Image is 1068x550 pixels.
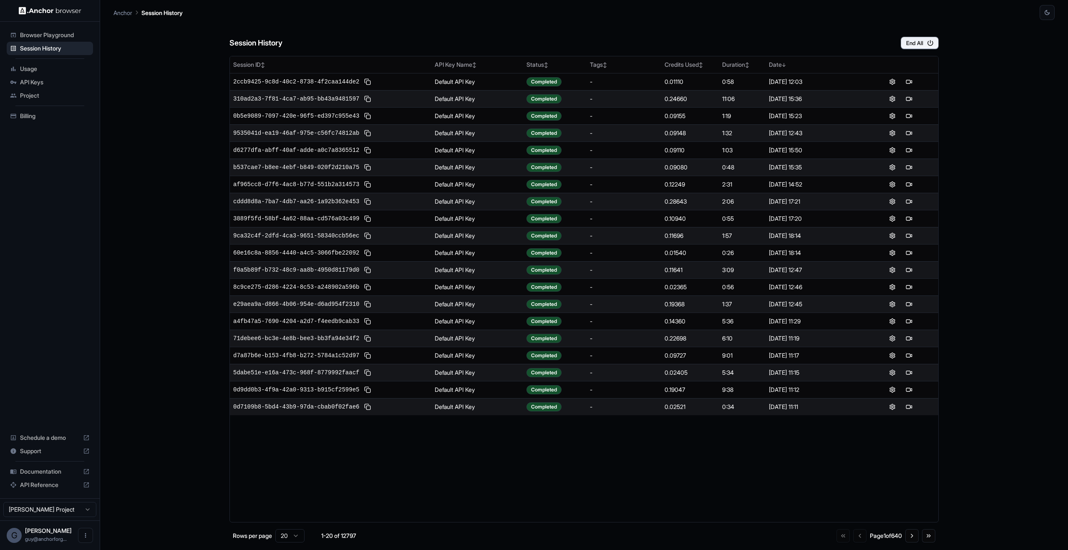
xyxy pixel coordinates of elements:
[233,163,359,172] span: b537cae7-b8ee-4ebf-b849-020f2d210a75
[590,95,658,103] div: -
[526,351,562,360] div: Completed
[665,368,715,377] div: 0.02405
[472,62,476,68] span: ↕
[233,249,359,257] span: 60e16c8a-8856-4440-a4c5-3066fbe22092
[261,62,265,68] span: ↕
[722,283,762,291] div: 0:56
[526,368,562,377] div: Completed
[526,180,562,189] div: Completed
[20,65,90,73] span: Usage
[590,266,658,274] div: -
[233,283,359,291] span: 8c9ce275-d286-4224-8c53-a248902a596b
[233,266,359,274] span: f0a5b89f-b732-48c9-aa8b-4950d81179d0
[526,197,562,206] div: Completed
[229,37,282,49] h6: Session History
[233,368,359,377] span: 5dabe51e-e16a-473c-968f-8779992faacf
[526,61,583,69] div: Status
[603,62,607,68] span: ↕
[7,89,93,102] div: Project
[526,265,562,275] div: Completed
[769,368,860,377] div: [DATE] 11:15
[233,403,359,411] span: 0d7109b8-5bd4-43b9-97da-cbab0f02fae6
[526,334,562,343] div: Completed
[233,129,359,137] span: 9535041d-ea19-46af-975e-c56fc74812ab
[25,527,72,534] span: Guy Ben Simhon
[431,261,524,278] td: Default API Key
[665,334,715,343] div: 0.22698
[526,248,562,257] div: Completed
[318,532,360,540] div: 1-20 of 12797
[20,434,80,442] span: Schedule a demo
[722,249,762,257] div: 0:26
[431,278,524,295] td: Default API Key
[722,368,762,377] div: 5:34
[769,351,860,360] div: [DATE] 11:17
[665,180,715,189] div: 0.12249
[769,197,860,206] div: [DATE] 17:21
[769,129,860,137] div: [DATE] 12:43
[665,197,715,206] div: 0.28643
[431,107,524,124] td: Default API Key
[526,402,562,411] div: Completed
[665,146,715,154] div: 0.09110
[590,351,658,360] div: -
[233,232,359,240] span: 9ca32c4f-2dfd-4ca3-9651-58340ccb56ec
[769,163,860,172] div: [DATE] 15:35
[769,403,860,411] div: [DATE] 11:11
[233,61,428,69] div: Session ID
[769,214,860,223] div: [DATE] 17:20
[526,300,562,309] div: Completed
[722,317,762,325] div: 5:36
[25,536,67,542] span: guy@anchorforge.io
[665,129,715,137] div: 0.09148
[113,8,183,17] nav: breadcrumb
[233,78,359,86] span: 2ccb9425-9c8d-40c2-8738-4f2caa144de2
[665,386,715,394] div: 0.19047
[141,8,183,17] p: Session History
[7,28,93,42] div: Browser Playground
[769,386,860,394] div: [DATE] 11:12
[590,232,658,240] div: -
[722,112,762,120] div: 1:19
[590,197,658,206] div: -
[722,386,762,394] div: 9:38
[722,197,762,206] div: 2:06
[769,266,860,274] div: [DATE] 12:47
[590,180,658,189] div: -
[431,398,524,415] td: Default API Key
[782,62,786,68] span: ↓
[769,180,860,189] div: [DATE] 14:52
[769,300,860,308] div: [DATE] 12:45
[431,176,524,193] td: Default API Key
[699,62,703,68] span: ↕
[431,295,524,313] td: Default API Key
[7,62,93,76] div: Usage
[590,214,658,223] div: -
[20,31,90,39] span: Browser Playground
[722,334,762,343] div: 6:10
[233,532,272,540] p: Rows per page
[526,231,562,240] div: Completed
[526,317,562,326] div: Completed
[20,78,90,86] span: API Keys
[233,386,359,394] span: 0d9dd0b3-4f9a-42a0-9313-b915cf2599e5
[526,129,562,138] div: Completed
[20,467,80,476] span: Documentation
[7,431,93,444] div: Schedule a demo
[665,403,715,411] div: 0.02521
[722,351,762,360] div: 9:01
[526,163,562,172] div: Completed
[722,146,762,154] div: 1:03
[233,214,359,223] span: 3889f5fd-58bf-4a62-88aa-cd576a03c499
[590,249,658,257] div: -
[665,283,715,291] div: 0.02365
[431,364,524,381] td: Default API Key
[431,90,524,107] td: Default API Key
[590,386,658,394] div: -
[722,214,762,223] div: 0:55
[431,244,524,261] td: Default API Key
[544,62,548,68] span: ↕
[665,266,715,274] div: 0.11641
[431,210,524,227] td: Default API Key
[7,444,93,458] div: Support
